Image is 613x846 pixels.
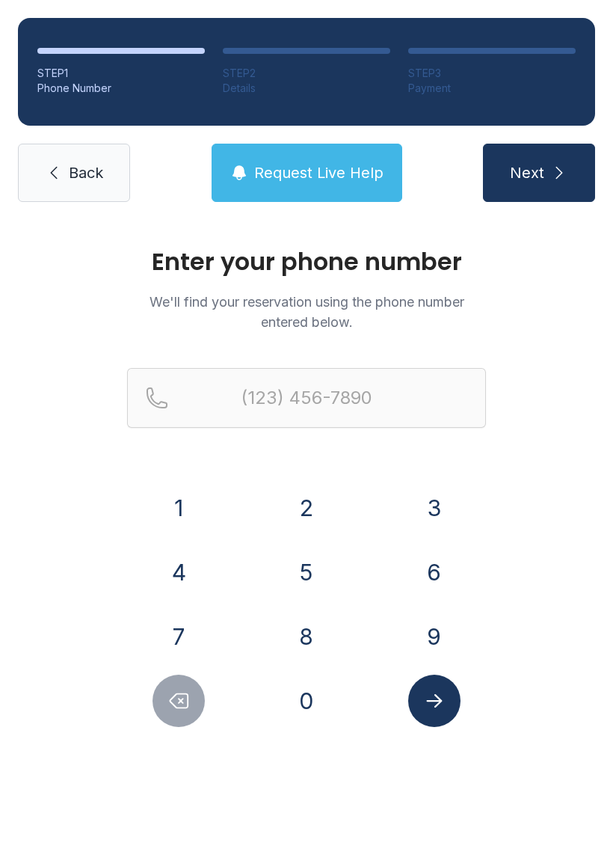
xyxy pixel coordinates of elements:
[280,546,333,598] button: 5
[408,675,460,727] button: Submit lookup form
[153,482,205,534] button: 1
[280,610,333,663] button: 8
[127,292,486,332] p: We'll find your reservation using the phone number entered below.
[37,66,205,81] div: STEP 1
[153,610,205,663] button: 7
[408,81,576,96] div: Payment
[408,482,460,534] button: 3
[37,81,205,96] div: Phone Number
[408,610,460,663] button: 9
[69,162,103,183] span: Back
[127,368,486,428] input: Reservation phone number
[510,162,544,183] span: Next
[408,66,576,81] div: STEP 3
[280,482,333,534] button: 2
[223,81,390,96] div: Details
[153,675,205,727] button: Delete number
[127,250,486,274] h1: Enter your phone number
[223,66,390,81] div: STEP 2
[408,546,460,598] button: 6
[280,675,333,727] button: 0
[153,546,205,598] button: 4
[254,162,383,183] span: Request Live Help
